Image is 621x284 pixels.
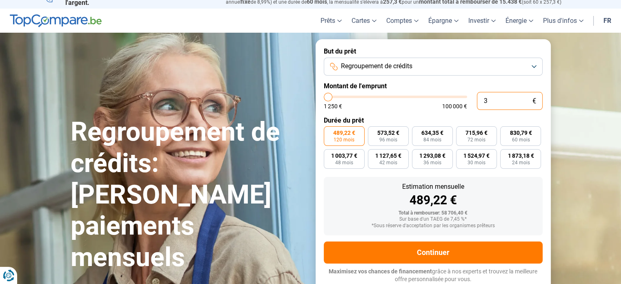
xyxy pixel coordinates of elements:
[467,137,485,142] span: 72 mois
[423,137,441,142] span: 84 mois
[421,130,443,136] span: 634,35 €
[507,153,534,159] span: 1 873,18 €
[510,130,532,136] span: 830,79 €
[333,130,355,136] span: 489,22 €
[375,153,401,159] span: 1 127,65 €
[341,62,412,71] span: Regroupement de crédits
[330,210,536,216] div: Total à rembourser: 58 706,40 €
[324,103,342,109] span: 1 250 €
[423,160,441,165] span: 36 mois
[334,137,354,142] span: 120 mois
[324,58,543,76] button: Regroupement de crédits
[467,160,485,165] span: 30 mois
[324,116,543,124] label: Durée du prêt
[330,217,536,222] div: Sur base d'un TAEG de 7,45 %*
[330,183,536,190] div: Estimation mensuelle
[316,9,347,33] a: Prêts
[324,268,543,284] p: grâce à nos experts et trouvez la meilleure offre personnalisée pour vous.
[324,242,543,264] button: Continuer
[324,47,543,55] label: But du prêt
[512,160,530,165] span: 24 mois
[419,153,445,159] span: 1 293,08 €
[532,98,536,105] span: €
[538,9,588,33] a: Plus d'infos
[71,116,306,273] h1: Regroupement de crédits: [PERSON_NAME] paiements mensuels
[379,160,397,165] span: 42 mois
[379,137,397,142] span: 96 mois
[330,223,536,229] div: *Sous réserve d'acceptation par les organismes prêteurs
[465,130,487,136] span: 715,96 €
[512,137,530,142] span: 60 mois
[599,9,616,33] a: fr
[335,160,353,165] span: 48 mois
[324,82,543,90] label: Montant de l'emprunt
[501,9,538,33] a: Énergie
[381,9,423,33] a: Comptes
[329,268,432,275] span: Maximisez vos chances de financement
[331,153,357,159] span: 1 003,77 €
[463,153,490,159] span: 1 524,97 €
[423,9,463,33] a: Épargne
[10,14,102,27] img: TopCompare
[330,194,536,206] div: 489,22 €
[442,103,467,109] span: 100 000 €
[377,130,399,136] span: 573,52 €
[347,9,381,33] a: Cartes
[463,9,501,33] a: Investir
